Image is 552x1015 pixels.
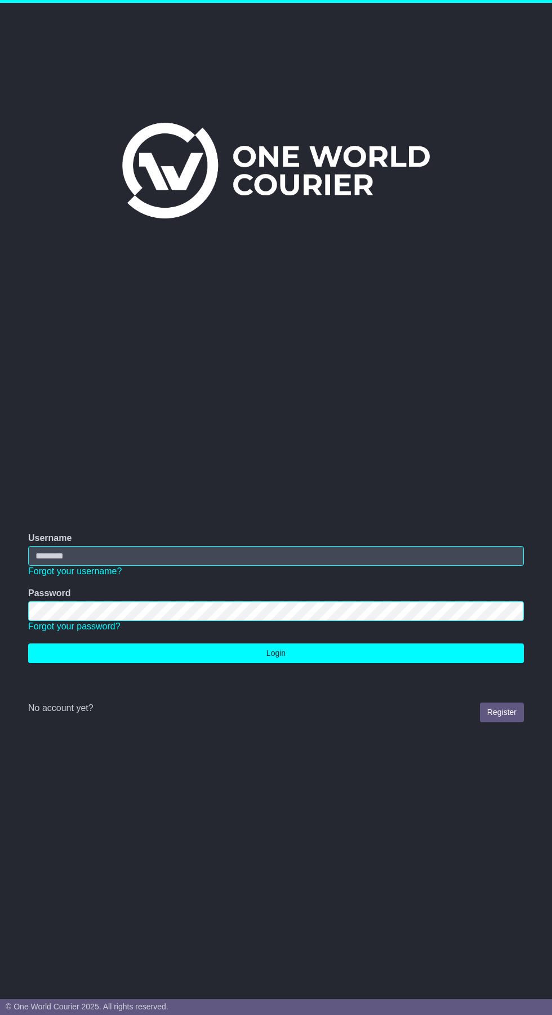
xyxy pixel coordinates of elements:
a: Forgot your password? [28,621,121,631]
a: Forgot your username? [28,566,122,576]
label: Password [28,588,71,598]
div: No account yet? [28,703,524,713]
a: Register [480,703,524,722]
img: One World [122,123,430,218]
label: Username [28,533,72,543]
span: © One World Courier 2025. All rights reserved. [6,1002,168,1011]
button: Login [28,643,524,663]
